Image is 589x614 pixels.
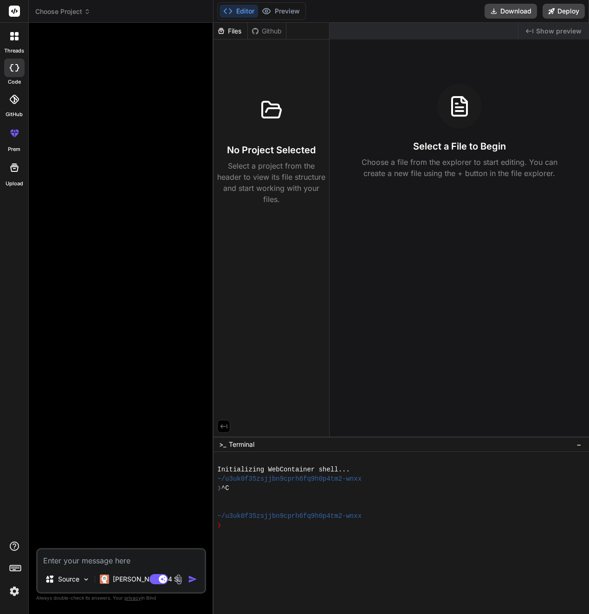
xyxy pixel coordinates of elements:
[219,440,226,449] span: >_
[82,575,90,583] img: Pick Models
[8,78,21,86] label: code
[220,5,258,18] button: Editor
[58,575,79,584] p: Source
[6,180,23,188] label: Upload
[575,437,583,452] button: −
[576,440,582,449] span: −
[248,26,286,36] div: Github
[174,574,184,585] img: attachment
[485,4,537,19] button: Download
[217,521,221,530] span: ❯
[214,26,247,36] div: Files
[258,5,304,18] button: Preview
[35,7,91,16] span: Choose Project
[124,595,141,601] span: privacy
[6,111,23,118] label: GitHub
[217,474,362,483] span: ~/u3uk0f35zsjjbn9cprh6fq9h0p4tm2-wnxx
[36,594,206,602] p: Always double-check its answers. Your in Bind
[113,575,182,584] p: [PERSON_NAME] 4 S..
[227,144,316,157] h3: No Project Selected
[217,511,362,521] span: ~/u3uk0f35zsjjbn9cprh6fq9h0p4tm2-wnxx
[6,583,22,599] img: settings
[217,465,350,474] span: Initializing WebContainer shell...
[413,140,506,153] h3: Select a File to Begin
[8,145,20,153] label: prem
[536,26,582,36] span: Show preview
[217,483,221,493] span: ❯
[100,575,109,584] img: Claude 4 Sonnet
[188,575,197,584] img: icon
[4,47,24,55] label: threads
[356,157,563,179] p: Choose a file from the explorer to start editing. You can create a new file using the + button in...
[221,483,229,493] span: ^C
[543,4,585,19] button: Deploy
[217,160,325,205] p: Select a project from the header to view its file structure and start working with your files.
[229,440,254,449] span: Terminal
